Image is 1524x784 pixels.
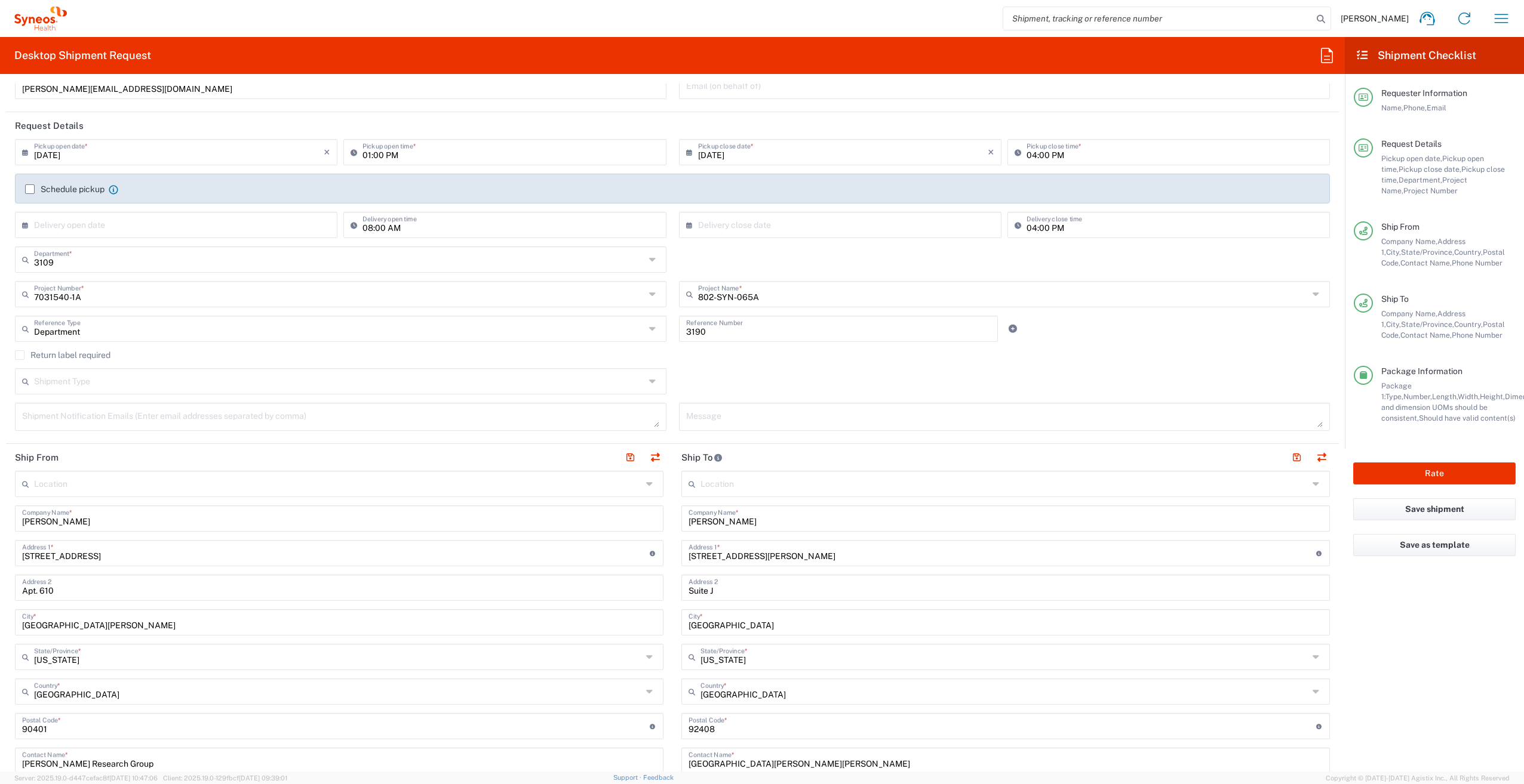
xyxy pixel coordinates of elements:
[1381,366,1462,376] span: Package Information
[14,48,151,63] h2: Desktop Shipment Request
[1353,462,1516,484] button: Rate
[1399,175,1442,184] span: Department,
[15,350,110,360] label: Return label required
[1381,381,1412,401] span: Package 1:
[15,120,84,132] h2: Request Details
[1381,154,1442,163] span: Pickup open date,
[1427,103,1446,112] span: Email
[1381,103,1403,112] span: Name,
[1403,186,1458,195] span: Project Number
[1353,498,1516,520] button: Save shipment
[1341,13,1409,24] span: [PERSON_NAME]
[1454,248,1483,257] span: Country,
[1381,294,1409,304] span: Ship To
[1454,320,1483,329] span: Country,
[1399,165,1461,174] span: Pickup close date,
[324,143,330,162] i: ×
[239,774,287,782] span: [DATE] 09:39:01
[25,184,105,194] label: Schedule pickup
[1432,392,1458,401] span: Length,
[643,774,674,781] a: Feedback
[163,774,287,782] span: Client: 2025.19.0-129fbcf
[1458,392,1480,401] span: Width,
[1381,222,1419,232] span: Ship From
[1403,103,1427,112] span: Phone,
[1381,309,1437,318] span: Company Name,
[1353,534,1516,556] button: Save as template
[1419,413,1516,422] span: Should have valid content(s)
[1452,258,1503,267] span: Phone Number
[1004,320,1021,337] a: Add Reference
[1385,392,1403,401] span: Type,
[1400,258,1452,267] span: Contact Name,
[1381,88,1467,98] span: Requester Information
[1003,7,1313,30] input: Shipment, tracking or reference number
[1381,139,1442,149] span: Request Details
[1326,773,1510,783] span: Copyright © [DATE]-[DATE] Agistix Inc., All Rights Reserved
[1381,237,1437,246] span: Company Name,
[1400,331,1452,339] span: Contact Name,
[1480,392,1505,401] span: Height,
[1401,248,1454,257] span: State/Province,
[1356,48,1476,63] h2: Shipment Checklist
[613,774,643,781] a: Support
[1386,320,1401,329] span: City,
[109,774,158,782] span: [DATE] 10:47:06
[1401,320,1454,329] span: State/Province,
[1452,331,1503,339] span: Phone Number
[988,143,994,162] i: ×
[1403,392,1432,401] span: Number,
[1386,248,1401,257] span: City,
[15,452,59,464] h2: Ship From
[681,452,723,464] h2: Ship To
[14,774,158,782] span: Server: 2025.19.0-d447cefac8f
